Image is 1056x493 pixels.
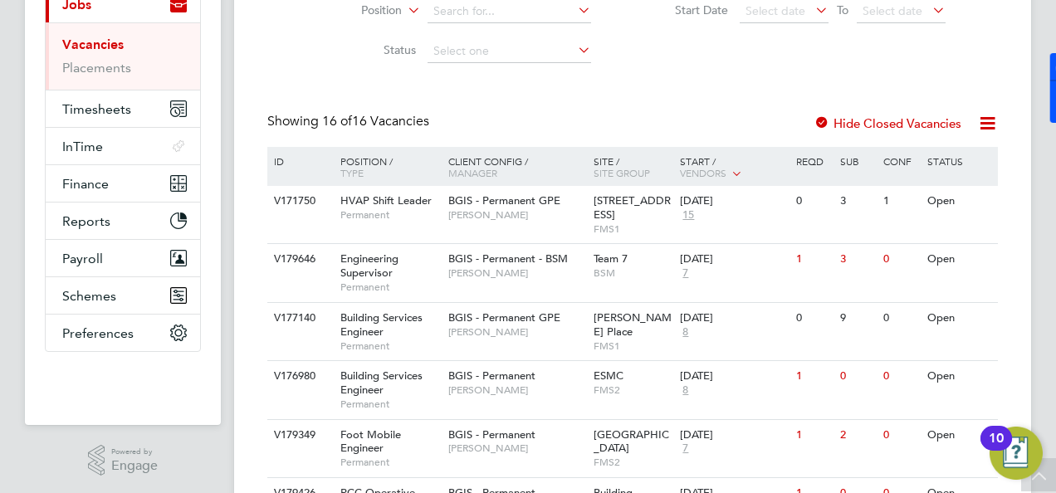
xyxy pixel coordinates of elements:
[594,266,672,280] span: BSM
[62,325,134,341] span: Preferences
[62,139,103,154] span: InTime
[322,113,352,129] span: 16 of
[680,369,788,383] div: [DATE]
[448,266,585,280] span: [PERSON_NAME]
[879,420,922,451] div: 0
[62,176,109,192] span: Finance
[328,147,444,187] div: Position /
[270,303,328,334] div: V177140
[45,369,201,395] a: Go to home page
[62,213,110,229] span: Reports
[792,244,835,275] div: 1
[680,311,788,325] div: [DATE]
[923,244,995,275] div: Open
[340,398,440,411] span: Permanent
[270,186,328,217] div: V171750
[267,113,433,130] div: Showing
[879,303,922,334] div: 0
[62,101,131,117] span: Timesheets
[340,193,432,207] span: HVAP Shift Leader
[989,438,1004,460] div: 10
[923,361,995,392] div: Open
[46,22,200,90] div: Jobs
[46,277,200,314] button: Schemes
[923,147,995,175] div: Status
[320,42,416,57] label: Status
[428,40,591,63] input: Select one
[680,442,691,456] span: 7
[594,369,623,383] span: ESMC
[863,3,922,18] span: Select date
[46,203,200,239] button: Reports
[594,222,672,236] span: FMS1
[594,339,672,353] span: FMS1
[62,37,124,52] a: Vacancies
[594,456,672,469] span: FMS2
[322,113,429,129] span: 16 Vacancies
[340,310,423,339] span: Building Services Engineer
[594,310,672,339] span: [PERSON_NAME] Place
[680,252,788,266] div: [DATE]
[448,166,497,179] span: Manager
[923,420,995,451] div: Open
[46,90,200,127] button: Timesheets
[923,303,995,334] div: Open
[448,251,568,266] span: BGIS - Permanent - BSM
[340,251,398,280] span: Engineering Supervisor
[792,361,835,392] div: 1
[792,420,835,451] div: 1
[270,147,328,175] div: ID
[306,2,402,19] label: Position
[270,244,328,275] div: V179646
[448,208,585,222] span: [PERSON_NAME]
[633,2,728,17] label: Start Date
[448,369,535,383] span: BGIS - Permanent
[589,147,677,187] div: Site /
[448,310,560,325] span: BGIS - Permanent GPE
[836,147,879,175] div: Sub
[676,147,792,188] div: Start /
[792,147,835,175] div: Reqd
[340,208,440,222] span: Permanent
[88,445,159,476] a: Powered byEngage
[680,383,691,398] span: 8
[111,459,158,473] span: Engage
[990,427,1043,480] button: Open Resource Center, 10 new notifications
[594,383,672,397] span: FMS2
[340,369,423,397] span: Building Services Engineer
[62,288,116,304] span: Schemes
[448,442,585,455] span: [PERSON_NAME]
[594,193,671,222] span: [STREET_ADDRESS]
[680,266,691,281] span: 7
[340,427,401,456] span: Foot Mobile Engineer
[46,128,200,164] button: InTime
[680,208,697,222] span: 15
[792,303,835,334] div: 0
[444,147,589,187] div: Client Config /
[836,303,879,334] div: 9
[270,420,328,451] div: V179349
[836,420,879,451] div: 2
[594,427,669,456] span: [GEOGRAPHIC_DATA]
[340,281,440,294] span: Permanent
[46,240,200,276] button: Payroll
[879,186,922,217] div: 1
[340,166,364,179] span: Type
[594,251,628,266] span: Team 7
[879,147,922,175] div: Conf
[836,361,879,392] div: 0
[62,60,131,76] a: Placements
[879,244,922,275] div: 0
[836,186,879,217] div: 3
[923,186,995,217] div: Open
[680,428,788,442] div: [DATE]
[814,115,961,131] label: Hide Closed Vacancies
[448,325,585,339] span: [PERSON_NAME]
[448,193,560,207] span: BGIS - Permanent GPE
[46,165,200,202] button: Finance
[448,383,585,397] span: [PERSON_NAME]
[111,445,158,459] span: Powered by
[46,315,200,351] button: Preferences
[340,456,440,469] span: Permanent
[594,166,650,179] span: Site Group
